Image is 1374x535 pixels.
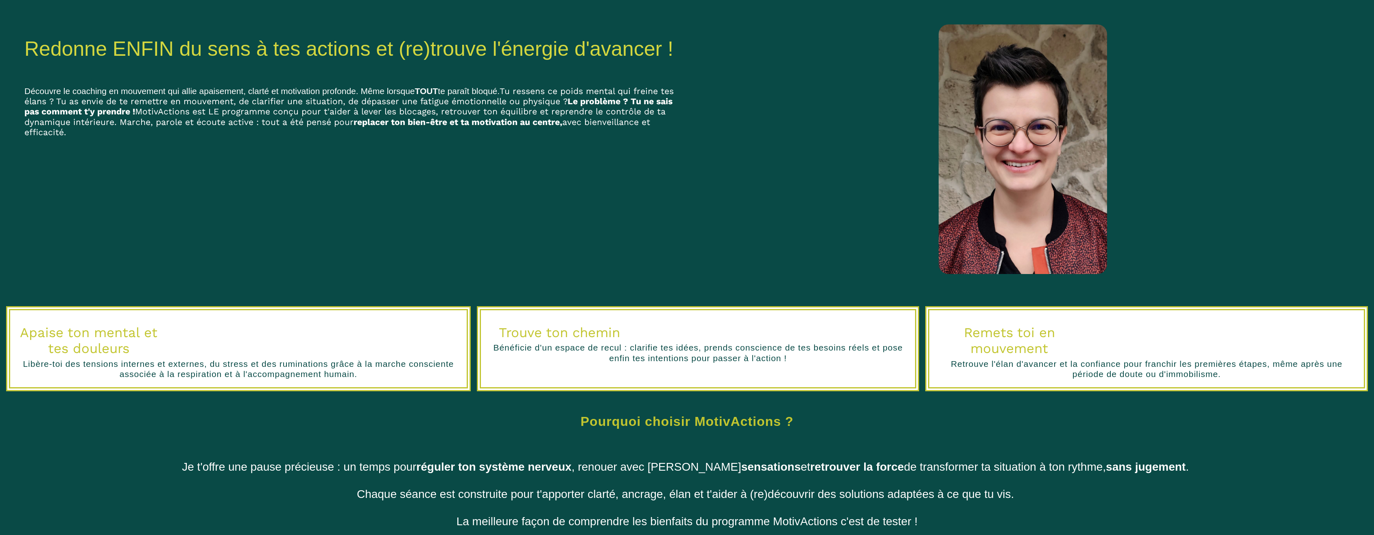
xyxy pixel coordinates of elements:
span: Je t'offre une pause précieuse : un temps pour , renouer avec [PERSON_NAME] et de transformer ta ... [182,460,1192,528]
h2: Découvre le coaching en mouvement qui allie apaisement, clarté et motivation profonde. Même lorsq... [24,82,678,141]
span: Tu ressens ce poids mental qui freine tes élans ? Tu as envie de te remettre en mouvement, de cla... [24,86,677,137]
b: Le problème ? Tu ne sais pas comment t'y prendre ! [24,96,675,116]
h1: Remets toi en mouvement [935,325,1083,357]
h1: Pourquoi choisir MotivActions ? [12,410,1362,433]
text: Retrouve l'élan d'avancer et la confiance pour franchir les premières étapes, même après une péri... [935,357,1358,381]
b: replacer ton bien-être et ta motivation au centre, [354,117,562,127]
b: sans jugement [1106,460,1186,473]
b: TOUT [415,86,438,96]
b: sensations [741,460,801,473]
h1: Redonne ENFIN du sens à tes actions et (re)trouve l'énergie d'avancer ! [24,33,678,65]
b: retrouver la force [810,460,904,473]
img: a00a15cd26c76ceea68b77b015c3d001_Moi.jpg [939,24,1107,274]
h1: Trouve ton chemin [487,325,632,341]
text: Bénéficie d'un espace de recul : clarifie tes idées, prends conscience de tes besoins réels et po... [487,340,909,365]
text: Libère-toi des tensions internes et externes, du stress et des ruminations grâce à la marche cons... [16,357,461,381]
b: réguler ton système nerveux [416,460,571,473]
h1: Apaise ton mental et tes douleurs [16,325,161,357]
